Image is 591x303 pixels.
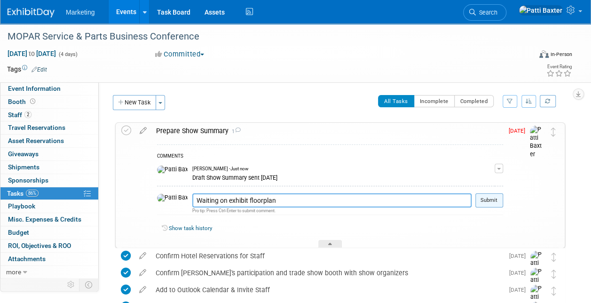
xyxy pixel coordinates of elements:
[192,166,248,172] span: [PERSON_NAME] - Just now
[0,96,98,108] a: Booth
[509,128,530,134] span: [DATE]
[229,128,241,135] span: 1
[8,215,81,223] span: Misc. Expenses & Credits
[7,49,56,58] span: [DATE] [DATE]
[378,95,414,107] button: All Tasks
[8,137,64,144] span: Asset Reservations
[0,266,98,279] a: more
[551,128,556,136] i: Move task
[8,202,35,210] span: Playbook
[169,225,212,231] a: Show task history
[530,126,544,159] img: Patti Baxter
[0,82,98,95] a: Event Information
[454,95,494,107] button: Completed
[509,287,530,293] span: [DATE]
[8,8,55,17] img: ExhibitDay
[134,269,151,277] a: edit
[8,255,46,263] span: Attachments
[157,152,503,162] div: COMMENTS
[79,279,99,291] td: Toggle Event Tabs
[8,229,29,236] span: Budget
[0,148,98,160] a: Giveaways
[0,161,98,174] a: Shipments
[552,253,556,262] i: Move task
[134,252,151,260] a: edit
[192,173,495,182] div: Draft Show Summary sent [DATE]
[58,51,78,57] span: (4 days)
[0,135,98,147] a: Asset Reservations
[530,268,544,301] img: Patti Baxter
[152,49,208,59] button: Committed
[0,213,98,226] a: Misc. Expenses & Credits
[135,127,151,135] a: edit
[24,111,32,118] span: 2
[550,51,572,58] div: In-Person
[0,174,98,187] a: Sponsorships
[0,226,98,239] a: Budget
[151,265,504,281] div: Confirm [PERSON_NAME]'s participation and trade show booth with show organizers
[0,200,98,213] a: Playbook
[157,194,188,202] img: Patti Baxter
[539,50,549,58] img: Format-Inperson.png
[414,95,455,107] button: Incomplete
[66,8,95,16] span: Marketing
[7,190,39,197] span: Tasks
[463,4,506,21] a: Search
[26,190,39,197] span: 86%
[8,176,48,184] span: Sponsorships
[0,187,98,200] a: Tasks86%
[27,50,36,57] span: to
[8,242,71,249] span: ROI, Objectives & ROO
[540,95,556,107] a: Refresh
[490,49,572,63] div: Event Format
[32,66,47,73] a: Edit
[530,251,544,284] img: Patti Baxter
[8,150,39,158] span: Giveaways
[475,193,503,207] button: Submit
[134,286,151,294] a: edit
[113,95,156,110] button: New Task
[8,85,61,92] span: Event Information
[7,64,47,74] td: Tags
[0,109,98,121] a: Staff2
[63,279,79,291] td: Personalize Event Tab Strip
[509,270,530,276] span: [DATE]
[192,207,472,214] div: Pro tip: Press Ctrl-Enter to submit comment.
[0,253,98,265] a: Attachments
[8,163,39,171] span: Shipments
[0,239,98,252] a: ROI, Objectives & ROO
[6,268,21,276] span: more
[151,248,504,264] div: Confirm Hotel Reservations for Staff
[546,64,572,69] div: Event Rating
[552,270,556,279] i: Move task
[157,166,188,174] img: Patti Baxter
[552,287,556,295] i: Move task
[4,28,524,45] div: MOPAR Service & Parts Business Conference
[28,98,37,105] span: Booth not reserved yet
[151,123,503,139] div: Prepare Show Summary
[8,111,32,119] span: Staff
[0,121,98,134] a: Travel Reservations
[519,5,563,16] img: Patti Baxter
[8,98,37,105] span: Booth
[8,124,65,131] span: Travel Reservations
[509,253,530,259] span: [DATE]
[151,282,504,298] div: Add to Outlook Calendar & Invite Staff
[476,9,497,16] span: Search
